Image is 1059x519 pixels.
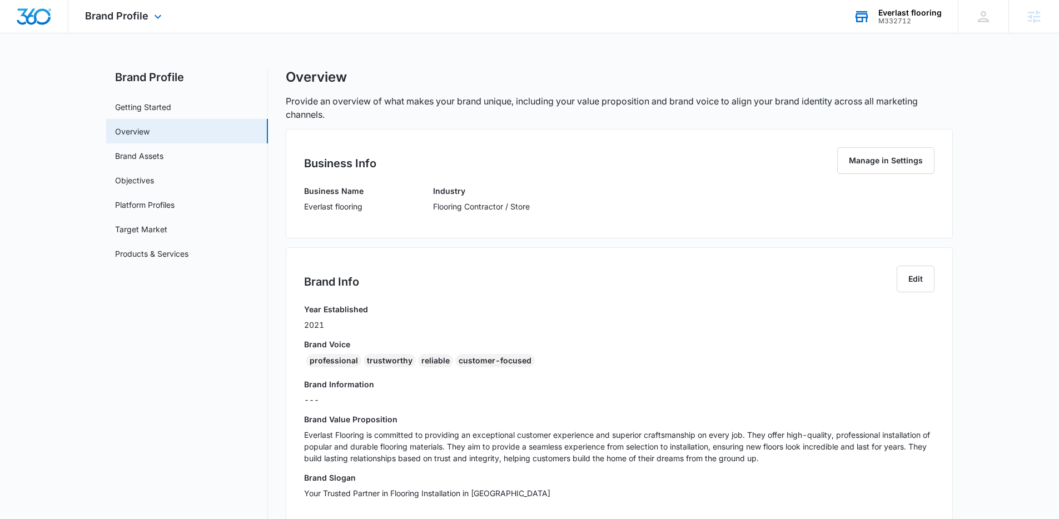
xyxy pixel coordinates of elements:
[304,413,934,425] h3: Brand Value Proposition
[286,94,953,121] p: Provide an overview of what makes your brand unique, including your value proposition and brand v...
[304,487,934,499] p: Your Trusted Partner in Flooring Installation in [GEOGRAPHIC_DATA]
[433,201,530,212] p: Flooring Contractor / Store
[433,185,530,197] h3: Industry
[897,266,934,292] button: Edit
[418,354,453,367] div: reliable
[115,174,154,186] a: Objectives
[304,273,359,290] h2: Brand Info
[304,472,934,483] h3: Brand Slogan
[304,429,934,464] p: Everlast Flooring is committed to providing an exceptional customer experience and superior craft...
[304,155,376,172] h2: Business Info
[304,378,934,390] h3: Brand Information
[878,17,942,25] div: account id
[85,10,148,22] span: Brand Profile
[306,354,361,367] div: professional
[304,185,364,197] h3: Business Name
[286,69,347,86] h1: Overview
[304,394,934,406] p: ---
[115,101,171,113] a: Getting Started
[304,201,364,212] p: Everlast flooring
[837,147,934,174] button: Manage in Settings
[115,223,167,235] a: Target Market
[304,338,934,350] h3: Brand Voice
[455,354,535,367] div: customer-focused
[364,354,416,367] div: trustworthy
[304,319,368,331] p: 2021
[878,8,942,17] div: account name
[106,69,268,86] h2: Brand Profile
[115,199,175,211] a: Platform Profiles
[115,248,188,259] a: Products & Services
[304,303,368,315] h3: Year Established
[115,150,163,162] a: Brand Assets
[115,126,150,137] a: Overview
